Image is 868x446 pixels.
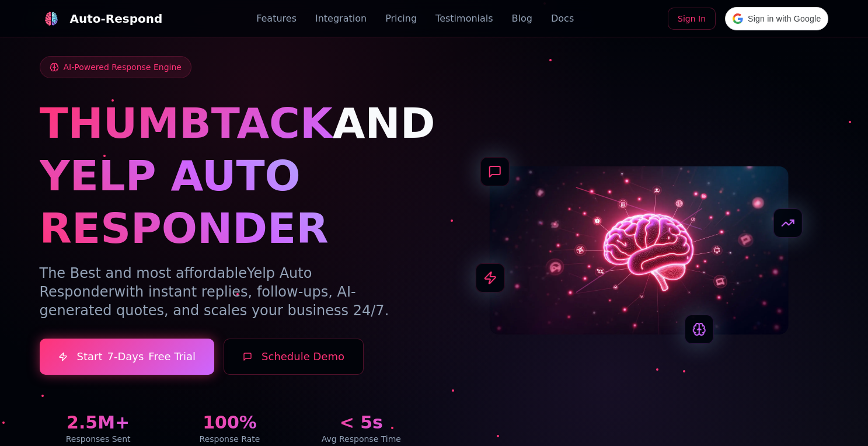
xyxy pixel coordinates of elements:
span: AND [333,99,435,148]
a: Testimonials [435,12,493,26]
div: Sign in with Google [725,7,828,30]
div: 2.5M+ [40,412,157,433]
a: Auto-Respond [40,7,163,30]
a: Docs [551,12,574,26]
a: Pricing [385,12,417,26]
div: 100% [171,412,288,433]
img: AI Neural Network Brain [489,166,788,334]
a: Integration [315,12,367,26]
p: The Best and most affordable with instant replies, follow-ups, AI-generated quotes, and scales yo... [40,264,420,320]
a: Features [256,12,297,26]
span: AI-Powered Response Engine [64,61,182,73]
h1: YELP AUTO RESPONDER [40,149,420,255]
div: Responses Sent [40,433,157,445]
img: logo.svg [44,12,58,26]
a: Blog [512,12,532,26]
button: Schedule Demo [224,339,364,375]
div: < 5s [302,412,420,433]
div: Auto-Respond [70,11,163,27]
a: Start7-DaysFree Trial [40,339,215,375]
span: 7-Days [107,349,144,365]
div: Response Rate [171,433,288,445]
a: Sign In [668,8,716,30]
div: Avg Response Time [302,433,420,445]
span: THUMBTACK [40,99,333,148]
span: Sign in with Google [748,13,821,25]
